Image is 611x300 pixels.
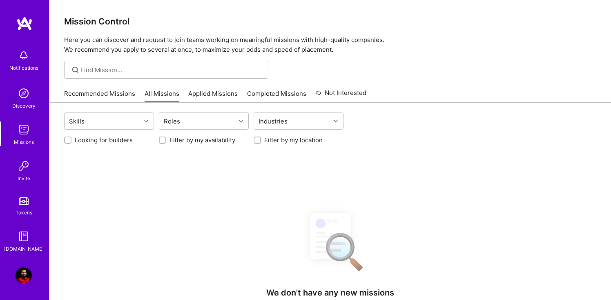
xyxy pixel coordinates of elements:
[64,89,135,103] a: Recommended Missions
[296,205,365,277] img: No Results
[256,115,290,127] div: Industries
[16,267,32,284] img: User Avatar
[247,89,306,103] a: Completed Missions
[16,158,32,174] img: Invite
[9,64,38,72] div: Notifications
[16,228,32,245] img: guide book
[169,136,235,144] label: Filter by my availability
[264,136,323,144] label: Filter by my location
[71,65,80,75] i: icon SearchGrey
[16,85,32,101] img: discovery
[188,89,238,103] a: Applied Missions
[16,47,32,64] img: bell
[19,197,29,205] img: tokens
[80,66,262,74] input: Find Mission...
[145,89,179,103] a: All Missions
[144,119,148,123] i: icon Chevron
[13,267,34,284] a: User Avatar
[266,288,394,298] h4: We don't have any new missions
[67,115,87,127] div: Skills
[12,101,36,110] div: Discovery
[4,245,44,253] div: [DOMAIN_NAME]
[239,119,243,123] i: icon Chevron
[64,35,596,55] p: Here you can discover and request to join teams working on meaningful missions with high-quality ...
[16,16,33,31] img: logo
[75,136,133,144] label: Looking for builders
[18,174,30,183] div: Invite
[16,208,32,217] div: Tokens
[315,88,366,103] a: Not Interested
[14,138,34,146] div: Missions
[162,115,182,127] div: Roles
[16,121,32,138] img: teamwork
[64,16,596,26] h3: Mission Control
[334,119,338,123] i: icon Chevron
